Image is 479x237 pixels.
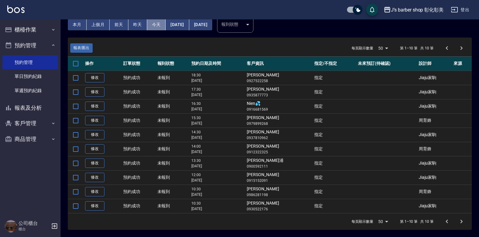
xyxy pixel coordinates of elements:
[245,99,312,113] td: Nien💦
[245,85,312,99] td: [PERSON_NAME]
[85,159,104,168] a: 修改
[147,19,166,30] button: 今天
[313,113,357,128] td: 指定
[2,100,58,116] button: 報表及分析
[313,71,357,85] td: 指定
[122,156,156,170] td: 預約成功
[352,45,373,51] p: 每頁顯示數量
[2,69,58,83] a: 單日預約紀錄
[313,170,357,185] td: 指定
[247,192,311,198] p: 0986281198
[313,57,357,71] th: 指定/不指定
[156,185,190,199] td: 未報到
[156,71,190,85] td: 未報到
[87,19,110,30] button: 上個月
[313,185,357,199] td: 指定
[7,5,25,13] img: Logo
[247,107,311,112] p: 0916681569
[191,106,244,112] p: [DATE]
[191,172,244,178] p: 12:00
[417,71,452,85] td: Jiaju家駒
[122,71,156,85] td: 預約成功
[417,142,452,156] td: 周育鋒
[391,6,444,14] div: J’s barber shop 彰化彰美
[245,113,312,128] td: [PERSON_NAME]
[381,4,446,16] button: J’s barber shop 彰化彰美
[452,57,472,71] th: 來源
[2,55,58,69] a: 預約管理
[247,78,311,84] p: 0927522258
[5,220,17,232] img: Person
[68,19,87,30] button: 本月
[417,185,452,199] td: 周育鋒
[122,57,156,71] th: 訂單狀態
[247,206,311,212] p: 0930522176
[18,220,49,226] h5: 公司櫃台
[128,19,147,30] button: 昨天
[85,87,104,97] a: 修改
[156,156,190,170] td: 未報到
[247,135,311,141] p: 0937810962
[2,22,58,38] button: 櫃檯作業
[85,73,104,82] a: 修改
[122,170,156,185] td: 預約成功
[122,142,156,156] td: 預約成功
[417,57,452,71] th: 設計師
[85,144,104,154] a: 修改
[85,187,104,196] a: 修改
[245,170,312,185] td: [PERSON_NAME]
[191,115,244,121] p: 15:30
[122,128,156,142] td: 預約成功
[191,201,244,206] p: 10:30
[156,57,190,71] th: 報到狀態
[156,128,190,142] td: 未報到
[417,99,452,113] td: Jiaju家駒
[245,199,312,213] td: [PERSON_NAME]
[417,85,452,99] td: Jiaju家駒
[191,135,244,140] p: [DATE]
[2,38,58,53] button: 預約管理
[190,57,246,71] th: 預約日期及時間
[245,57,312,71] th: 客戶資訊
[85,102,104,111] a: 修改
[84,57,122,71] th: 操作
[352,219,373,224] p: 每頁顯示數量
[245,142,312,156] td: [PERSON_NAME]
[313,156,357,170] td: 指定
[70,43,93,53] button: 報表匯出
[85,201,104,211] a: 修改
[313,199,357,213] td: 指定
[191,78,244,83] p: [DATE]
[245,156,312,170] td: [PERSON_NAME]浦
[156,113,190,128] td: 未報到
[247,121,311,126] p: 0979899268
[122,85,156,99] td: 預約成功
[247,178,311,183] p: 0915152091
[166,19,189,30] button: [DATE]
[245,185,312,199] td: [PERSON_NAME]
[191,206,244,212] p: [DATE]
[156,99,190,113] td: 未報到
[313,128,357,142] td: 指定
[191,178,244,183] p: [DATE]
[400,45,434,51] p: 第 1–10 筆 共 10 筆
[156,142,190,156] td: 未報到
[245,128,312,142] td: [PERSON_NAME]
[156,85,190,99] td: 未報到
[156,199,190,213] td: 未報到
[313,99,357,113] td: 指定
[417,170,452,185] td: Jiaju家駒
[417,113,452,128] td: 周育鋒
[191,87,244,92] p: 17:30
[356,57,417,71] th: 未來預訂(待確認)
[313,142,357,156] td: 指定
[2,115,58,131] button: 客戶管理
[376,40,390,56] div: 50
[191,158,244,163] p: 13:30
[18,226,49,232] p: 櫃台
[156,170,190,185] td: 未報到
[247,92,311,98] p: 0935877773
[191,192,244,197] p: [DATE]
[191,186,244,192] p: 10:30
[191,101,244,106] p: 16:30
